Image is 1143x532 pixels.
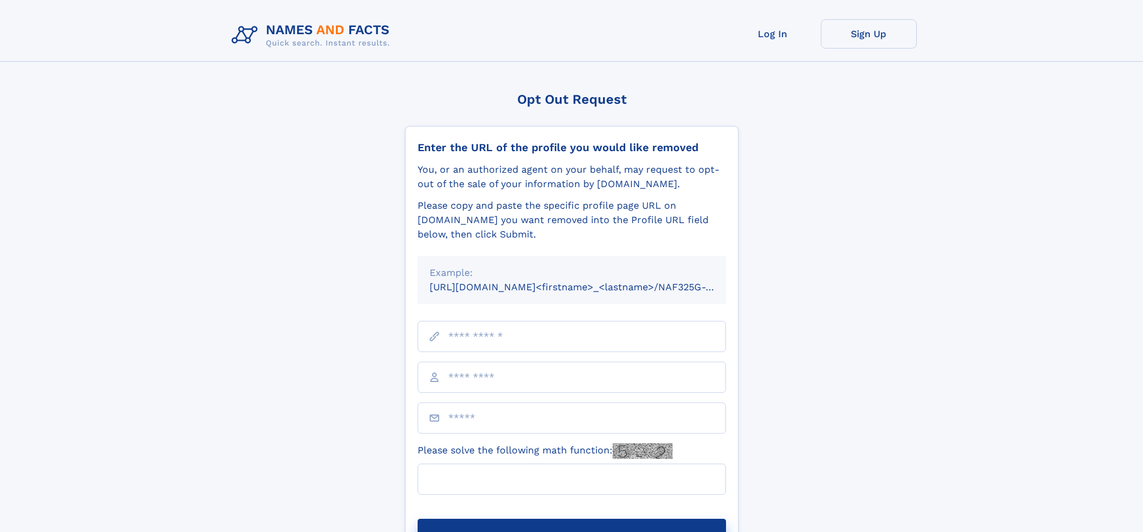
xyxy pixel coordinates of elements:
[418,199,726,242] div: Please copy and paste the specific profile page URL on [DOMAIN_NAME] you want removed into the Pr...
[821,19,917,49] a: Sign Up
[725,19,821,49] a: Log In
[405,92,739,107] div: Opt Out Request
[418,141,726,154] div: Enter the URL of the profile you would like removed
[227,19,400,52] img: Logo Names and Facts
[418,443,673,459] label: Please solve the following math function:
[418,163,726,191] div: You, or an authorized agent on your behalf, may request to opt-out of the sale of your informatio...
[430,281,749,293] small: [URL][DOMAIN_NAME]<firstname>_<lastname>/NAF325G-xxxxxxxx
[430,266,714,280] div: Example:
